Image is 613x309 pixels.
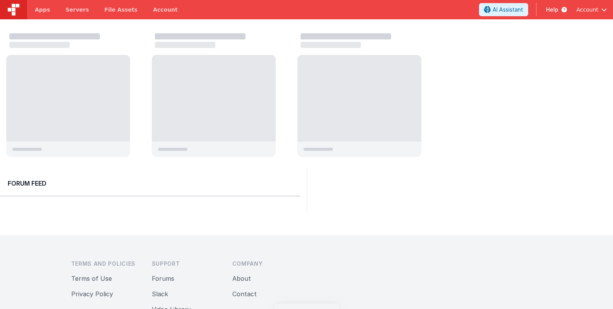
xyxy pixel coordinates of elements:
span: Account [576,6,598,14]
button: AI Assistant [479,3,528,16]
button: Slack [152,289,168,299]
a: Terms of Use [71,275,112,282]
button: Contact [232,289,257,299]
button: Forums [152,274,174,283]
span: Help [546,6,558,14]
span: File Assets [105,6,138,14]
a: Privacy Policy [71,290,113,298]
a: About [232,275,251,282]
h3: Company [232,260,300,268]
button: About [232,274,251,283]
h3: Terms and Policies [71,260,139,268]
h3: Support [152,260,220,268]
button: Account [576,6,607,14]
span: AI Assistant [493,6,523,14]
a: Slack [152,290,168,298]
span: Servers [65,6,89,14]
h2: Forum Feed [8,179,293,188]
span: Apps [35,6,50,14]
